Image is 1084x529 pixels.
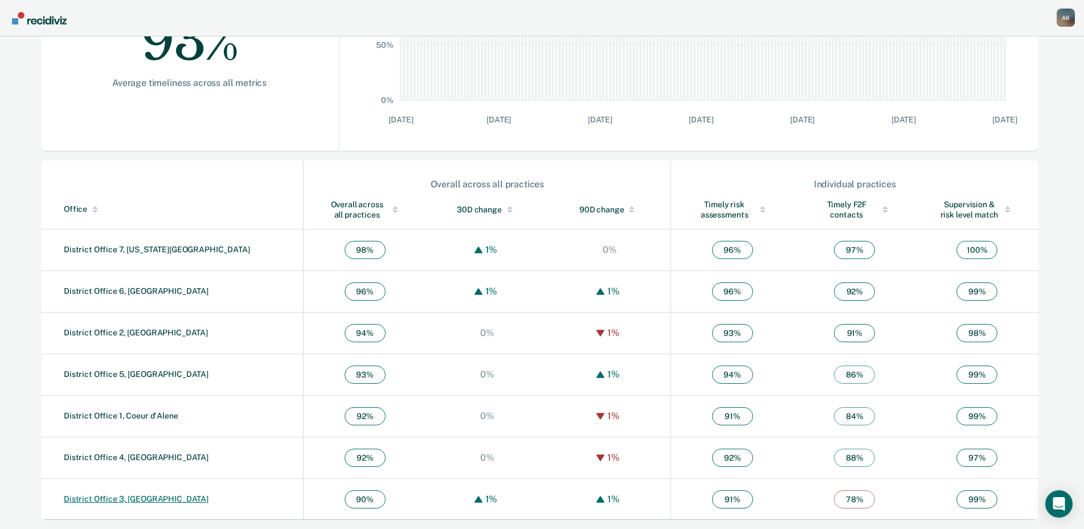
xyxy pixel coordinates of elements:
div: Timely F2F contacts [816,199,893,220]
a: District Office 5, [GEOGRAPHIC_DATA] [64,370,208,379]
span: 94 % [345,324,386,342]
text: [DATE] [486,115,511,124]
div: 1% [482,244,501,255]
div: Office [64,204,298,214]
text: [DATE] [891,115,916,124]
img: Recidiviz [12,12,67,24]
span: 93 % [345,366,386,384]
text: [DATE] [790,115,815,124]
span: 93 % [712,324,753,342]
div: Overall across all practices [304,179,670,190]
div: A K [1057,9,1075,27]
div: 0% [477,327,497,338]
span: 94 % [712,366,753,384]
div: Overall across all practices [326,199,403,220]
span: 92 % [712,449,753,467]
div: 1% [604,411,623,421]
span: 88 % [834,449,875,467]
a: District Office 2, [GEOGRAPHIC_DATA] [64,328,208,337]
div: 1% [604,286,623,297]
div: 0% [477,452,497,463]
a: District Office 7, [US_STATE][GEOGRAPHIC_DATA] [64,245,250,254]
text: [DATE] [993,115,1017,124]
span: 100 % [956,241,997,259]
div: 0% [477,369,497,380]
div: 1% [604,327,623,338]
th: Toggle SortBy [916,190,1038,229]
button: Profile dropdown button [1057,9,1075,27]
div: 0% [600,244,620,255]
span: 92 % [345,449,386,467]
div: Individual practices [672,179,1038,190]
th: Toggle SortBy [793,190,916,229]
th: Toggle SortBy [304,190,426,229]
span: 97 % [834,241,875,259]
span: 99 % [956,490,997,509]
span: 96 % [712,282,753,301]
th: Toggle SortBy [671,190,793,229]
th: Toggle SortBy [549,190,671,229]
span: 92 % [345,407,386,425]
span: 91 % [712,490,753,509]
div: 90D change [571,204,648,215]
span: 84 % [834,407,875,425]
div: Average timeliness across all metrics [77,77,301,88]
span: 99 % [956,366,997,384]
span: 91 % [712,407,753,425]
div: 30D change [449,204,526,215]
div: 0% [477,411,497,421]
div: Open Intercom Messenger [1045,490,1073,518]
span: 90 % [345,490,386,509]
th: Toggle SortBy [41,190,304,229]
span: 98 % [956,324,997,342]
div: 1% [482,494,501,505]
div: Timely risk assessments [694,199,771,220]
text: [DATE] [389,115,414,124]
a: District Office 1, Coeur d'Alene [64,411,178,420]
text: [DATE] [689,115,714,124]
div: 1% [604,494,623,505]
div: 1% [482,286,501,297]
span: 99 % [956,282,997,301]
span: 91 % [834,324,875,342]
a: District Office 3, [GEOGRAPHIC_DATA] [64,494,208,503]
span: 99 % [956,407,997,425]
a: District Office 4, [GEOGRAPHIC_DATA] [64,453,208,462]
text: [DATE] [588,115,612,124]
span: 96 % [712,241,753,259]
span: 98 % [345,241,386,259]
span: 96 % [345,282,386,301]
span: 86 % [834,366,875,384]
div: Supervision & risk level match [939,199,1016,220]
div: 1% [604,369,623,380]
span: 97 % [956,449,997,467]
th: Toggle SortBy [426,190,549,229]
a: District Office 6, [GEOGRAPHIC_DATA] [64,286,208,296]
span: 92 % [834,282,875,301]
div: 1% [604,452,623,463]
span: 78 % [834,490,875,509]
